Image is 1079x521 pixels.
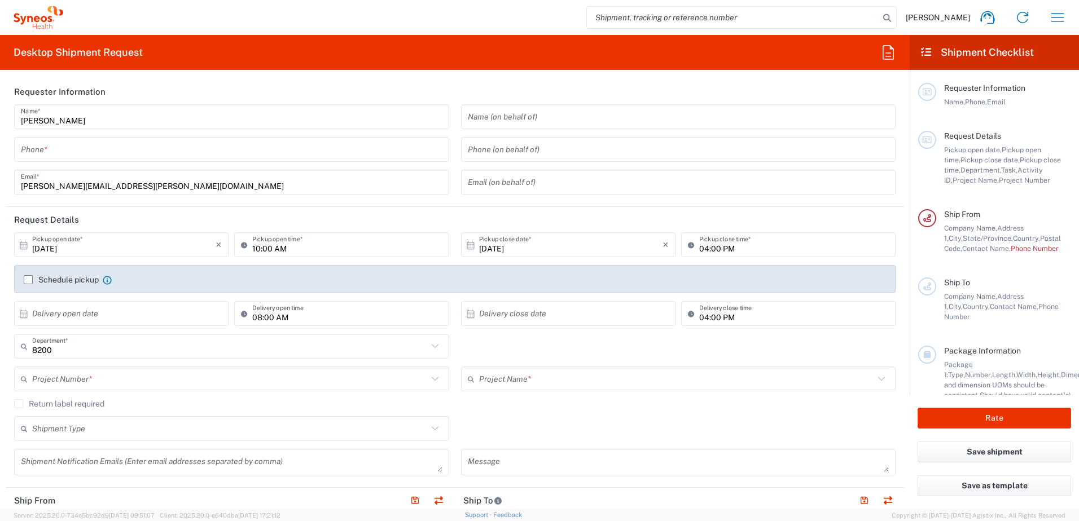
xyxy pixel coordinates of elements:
span: [DATE] 17:21:12 [238,512,280,519]
h2: Ship From [14,495,55,506]
span: Company Name, [944,224,997,232]
span: Contact Name, [962,244,1011,253]
a: Feedback [493,511,522,518]
span: State/Province, [963,234,1013,242]
span: City, [949,302,963,311]
label: Schedule pickup [24,275,99,284]
span: Phone, [965,98,987,106]
i: × [216,236,222,254]
span: Email [987,98,1006,106]
button: Save as template [918,475,1071,496]
a: Support [465,511,493,518]
button: Rate [918,408,1071,429]
span: [PERSON_NAME] [906,12,970,23]
span: Requester Information [944,83,1025,92]
span: Server: 2025.20.0-734e5bc92d9 [14,512,155,519]
span: Copyright © [DATE]-[DATE] Agistix Inc., All Rights Reserved [892,510,1065,520]
span: Country, [1013,234,1040,242]
span: Company Name, [944,292,997,301]
span: Width, [1016,370,1037,379]
span: Department, [960,166,1001,174]
i: × [663,236,669,254]
span: Pickup open date, [944,145,1002,154]
span: Project Number [999,176,1050,184]
span: Task, [1001,166,1017,174]
span: Pickup close date, [960,156,1020,164]
span: Project Name, [953,176,999,184]
span: Request Details [944,131,1001,140]
h2: Request Details [14,214,79,226]
span: Name, [944,98,965,106]
span: Country, [963,302,990,311]
span: Ship To [944,278,970,287]
span: Should have valid content(s) [980,391,1071,399]
span: Length, [992,370,1016,379]
span: Client: 2025.20.0-e640dba [160,512,280,519]
span: Phone Number [1011,244,1059,253]
label: Return label required [14,399,104,408]
span: Package Information [944,346,1021,355]
h2: Desktop Shipment Request [14,46,143,59]
span: Type, [948,370,965,379]
span: Contact Name, [990,302,1038,311]
span: [DATE] 09:51:07 [109,512,155,519]
input: Shipment, tracking or reference number [587,7,879,28]
span: Package 1: [944,360,973,379]
span: Height, [1037,370,1061,379]
span: Number, [965,370,992,379]
button: Save shipment [918,441,1071,462]
h2: Requester Information [14,86,106,98]
span: Ship From [944,210,980,219]
h2: Shipment Checklist [920,46,1034,59]
span: City, [949,234,963,242]
h2: Ship To [463,495,502,506]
